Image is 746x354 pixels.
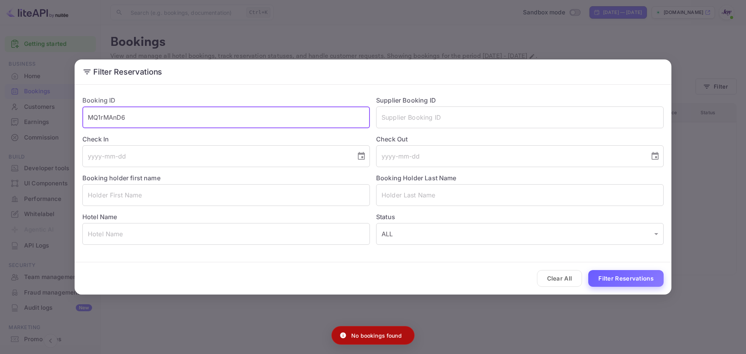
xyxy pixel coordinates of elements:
input: Booking ID [82,106,370,128]
input: Holder Last Name [376,184,664,206]
button: Clear All [537,270,582,287]
input: Holder First Name [82,184,370,206]
label: Hotel Name [82,213,117,221]
div: ALL [376,223,664,245]
h2: Filter Reservations [75,59,671,84]
input: yyyy-mm-dd [82,145,350,167]
p: No bookings found [351,331,402,340]
input: Supplier Booking ID [376,106,664,128]
label: Booking Holder Last Name [376,174,457,182]
label: Status [376,212,664,221]
label: Check In [82,134,370,144]
button: Filter Reservations [588,270,664,287]
label: Supplier Booking ID [376,96,436,104]
button: Choose date [647,148,663,164]
button: Choose date [354,148,369,164]
input: Hotel Name [82,223,370,245]
label: Booking ID [82,96,116,104]
label: Booking holder first name [82,174,160,182]
input: yyyy-mm-dd [376,145,644,167]
label: Check Out [376,134,664,144]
